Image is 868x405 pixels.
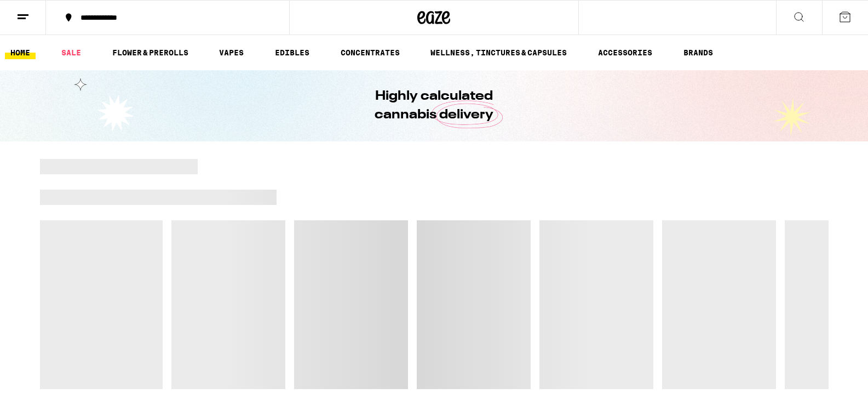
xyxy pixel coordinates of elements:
[335,46,405,59] a: CONCENTRATES
[56,46,87,59] a: SALE
[214,46,249,59] a: VAPES
[269,46,315,59] a: EDIBLES
[107,46,194,59] a: FLOWER & PREROLLS
[593,46,658,59] a: ACCESSORIES
[5,46,36,59] a: HOME
[678,46,718,59] a: BRANDS
[425,46,572,59] a: WELLNESS, TINCTURES & CAPSULES
[344,87,525,124] h1: Highly calculated cannabis delivery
